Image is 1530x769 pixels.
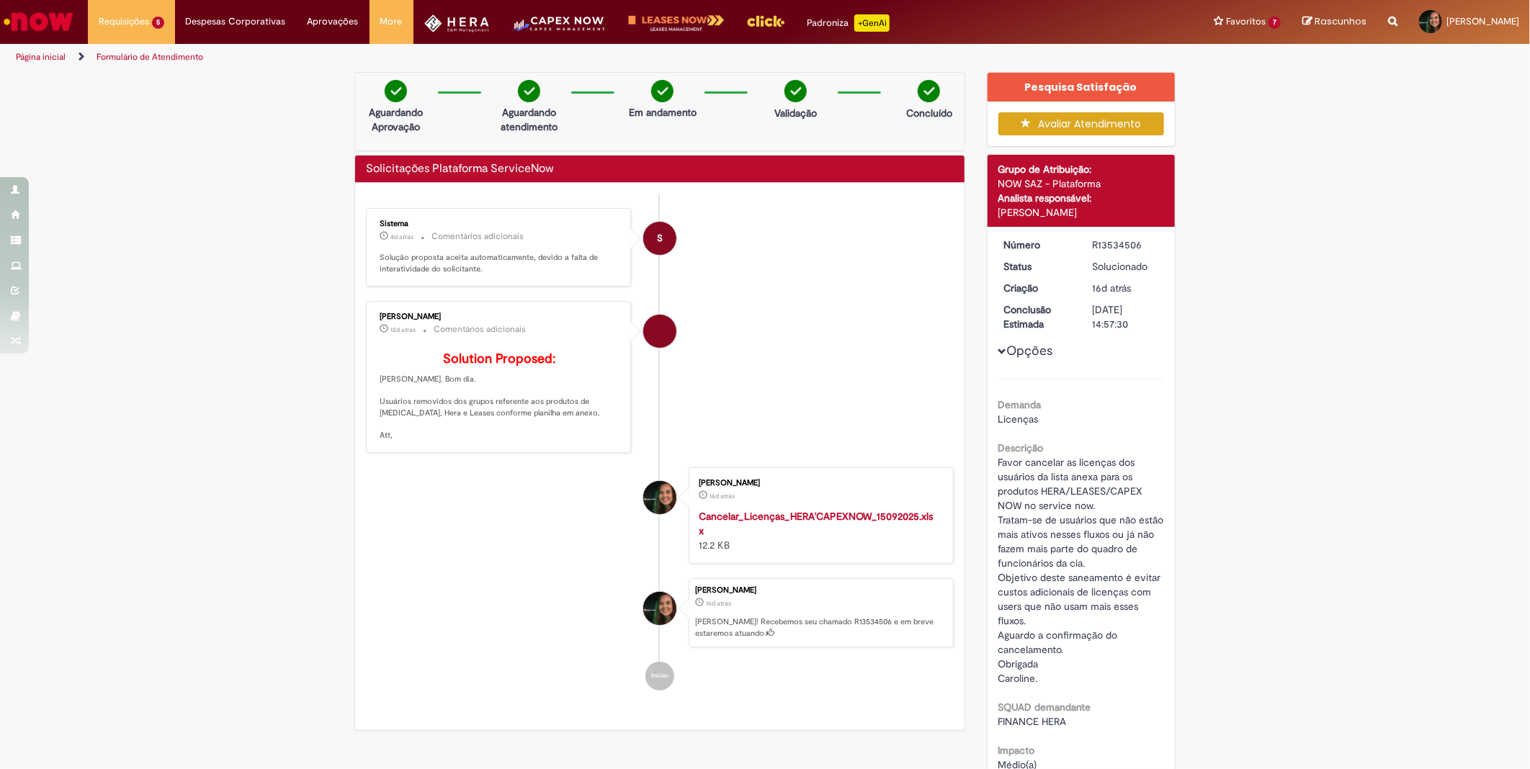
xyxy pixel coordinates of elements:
[380,312,619,321] div: [PERSON_NAME]
[1,7,76,36] img: ServiceNow
[993,302,1082,331] dt: Conclusão Estimada
[1446,15,1519,27] span: [PERSON_NAME]
[1092,282,1131,294] time: 15/09/2025 09:57:26
[993,259,1082,274] dt: Status
[16,51,66,63] a: Página inicial
[643,592,676,625] div: Caroline Gumieri Torres
[1226,14,1266,29] span: Favoritos
[706,599,731,608] span: 16d atrás
[651,80,674,102] img: check-circle-green.png
[998,744,1035,757] b: Impacto
[906,106,952,120] p: Concluído
[998,112,1165,135] button: Avaliar Atendimento
[643,315,676,348] div: Bruno Pallota
[443,351,555,367] b: Solution Proposed:
[1315,14,1366,28] span: Rascunhos
[1092,238,1159,252] div: R13534506
[1092,259,1159,274] div: Solucionado
[699,479,939,487] div: [PERSON_NAME]
[643,481,676,514] div: Caroline Gumieri Torres
[784,80,807,102] img: check-circle-green.png
[998,162,1165,176] div: Grupo de Atribuição:
[511,14,607,43] img: CapexLogo5.png
[366,578,954,647] li: Caroline Gumieri Torres
[998,456,1167,685] span: Favor cancelar as licenças dos usuários da lista anexa para os produtos HERA/LEASES/CAPEX NOW no ...
[1269,17,1281,29] span: 7
[390,233,413,241] time: 26/09/2025 16:29:24
[1302,15,1366,29] a: Rascunhos
[380,352,619,441] p: [PERSON_NAME]. Bom dia. Usuários removidos dos grupos referente aos produtos de [MEDICAL_DATA], H...
[706,599,731,608] time: 15/09/2025 09:57:26
[695,586,946,595] div: [PERSON_NAME]
[695,616,946,639] p: [PERSON_NAME]! Recebemos seu chamado R13534506 e em breve estaremos atuando.
[380,252,619,274] p: Solução proposta aceita automaticamente, devido a falta de interatividade do solicitante.
[807,14,890,32] div: Padroniza
[699,509,939,552] div: 12.2 KB
[998,398,1042,411] b: Demanda
[1092,302,1159,331] div: [DATE] 14:57:30
[643,222,676,255] div: System
[998,205,1165,220] div: [PERSON_NAME]
[366,163,554,176] h2: Solicitações Plataforma ServiceNow Histórico de tíquete
[746,10,785,32] img: click_logo_yellow_360x200.png
[998,715,1067,728] span: FINANCE HERA
[988,73,1176,102] div: Pesquisa Satisfação
[361,105,431,134] p: Aguardando Aprovação
[99,14,149,29] span: Requisições
[1092,282,1131,294] span: 16d atrás
[11,44,1009,71] ul: Trilhas de página
[390,233,413,241] span: 4d atrás
[993,238,1082,252] dt: Número
[699,510,934,537] a: Cancelar_Licenças_HERA'CAPEXNOW_15092025.xlsx
[97,51,203,63] a: Formulário de Atendimento
[431,230,524,243] small: Comentários adicionais
[308,14,359,29] span: Aprovações
[998,191,1165,205] div: Analista responsável:
[918,80,940,102] img: check-circle-green.png
[993,281,1082,295] dt: Criação
[385,80,407,102] img: check-circle-green.png
[854,14,890,32] p: +GenAi
[998,441,1044,454] b: Descrição
[998,413,1039,426] span: Licenças
[998,701,1091,714] b: SQUAD demandante
[494,105,564,134] p: Aguardando atendimento
[380,14,403,29] span: More
[390,325,416,334] time: 19/09/2025 09:29:23
[710,492,735,500] span: 16d atrás
[434,323,526,336] small: Comentários adicionais
[1092,281,1159,295] div: 15/09/2025 09:57:26
[628,14,725,32] img: logo-leases-transp-branco.png
[657,221,663,256] span: S
[380,220,619,228] div: Sistema
[424,14,490,32] img: HeraLogo.png
[774,106,817,120] p: Validação
[152,17,164,29] span: 5
[186,14,286,29] span: Despesas Corporativas
[390,325,416,334] span: 12d atrás
[710,492,735,500] time: 15/09/2025 09:57:19
[998,176,1165,191] div: NOW SAZ - Plataforma
[629,105,697,120] p: Em andamento
[518,80,540,102] img: check-circle-green.png
[366,194,954,704] ul: Histórico de tíquete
